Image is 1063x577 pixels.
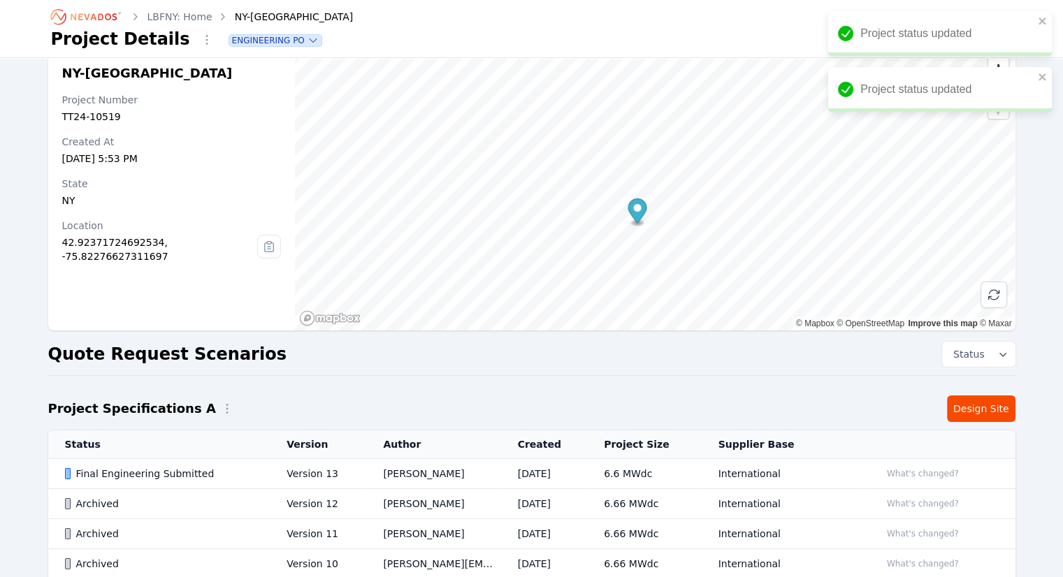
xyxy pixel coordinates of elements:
span: Status [948,347,985,361]
div: Project status updated [828,67,1052,112]
button: Status [942,342,1015,367]
th: Author [366,430,500,459]
button: What's changed? [881,556,965,571]
a: Maxar [980,319,1012,328]
a: Improve this map [908,319,977,328]
div: Project status updated [828,11,1052,56]
th: Created [501,430,588,459]
div: Archived [65,497,263,511]
button: Engineering PO [229,35,321,46]
button: What's changed? [881,496,965,511]
td: International [702,459,864,489]
div: 42.92371724692534, -75.82276627311697 [62,235,258,263]
td: [PERSON_NAME] [366,459,500,489]
td: 6.66 MWdc [587,489,701,519]
td: Version 13 [270,459,366,489]
h1: Project Details [51,28,190,50]
td: 6.66 MWdc [587,519,701,549]
h2: Quote Request Scenarios [48,343,287,365]
div: NY-[GEOGRAPHIC_DATA] [215,10,354,24]
tr: Final Engineering SubmittedVersion 13[PERSON_NAME][DATE]6.6 MWdcInternationalWhat's changed? [48,459,1015,489]
td: International [702,519,864,549]
button: close [1038,71,1048,82]
td: [PERSON_NAME] [366,519,500,549]
button: What's changed? [881,526,965,541]
tr: ArchivedVersion 11[PERSON_NAME][DATE]6.66 MWdcInternationalWhat's changed? [48,519,1015,549]
div: [DATE] 5:53 PM [62,152,282,166]
canvas: Map [295,51,1015,330]
a: Mapbox [796,319,834,328]
a: LBFNY: Home [147,10,212,24]
div: Location [62,219,258,233]
button: close [1038,15,1048,27]
td: [PERSON_NAME] [366,489,500,519]
td: Version 12 [270,489,366,519]
div: Archived [65,557,263,571]
td: [DATE] [501,459,588,489]
div: TT24-10519 [62,110,282,124]
th: Project Size [587,430,701,459]
td: International [702,489,864,519]
div: State [62,177,282,191]
nav: Breadcrumb [51,6,354,28]
th: Status [48,430,270,459]
div: Project Number [62,93,282,107]
div: NY [62,193,282,207]
td: 6.6 MWdc [587,459,701,489]
tr: ArchivedVersion 12[PERSON_NAME][DATE]6.66 MWdcInternationalWhat's changed? [48,489,1015,519]
th: Supplier Base [702,430,864,459]
a: OpenStreetMap [837,319,904,328]
div: Map marker [628,198,647,227]
td: [DATE] [501,489,588,519]
div: Final Engineering Submitted [65,467,263,481]
div: Created At [62,135,282,149]
td: [DATE] [501,519,588,549]
div: Archived [65,527,263,541]
th: Version [270,430,366,459]
h2: Project Specifications A [48,399,216,418]
a: Design Site [947,395,1015,422]
td: Version 11 [270,519,366,549]
button: What's changed? [881,466,965,481]
a: Mapbox homepage [299,310,361,326]
h2: NY-[GEOGRAPHIC_DATA] [62,65,282,82]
